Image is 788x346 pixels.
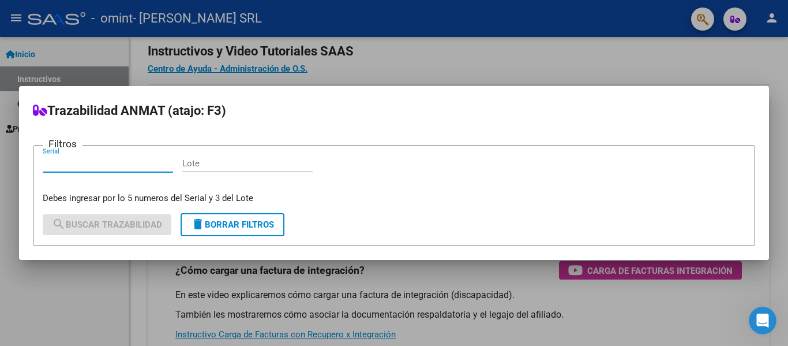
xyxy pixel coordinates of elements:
[43,136,82,151] h3: Filtros
[191,217,205,231] mat-icon: delete
[749,307,776,334] iframe: Intercom live chat
[52,219,162,230] span: Buscar Trazabilidad
[43,192,745,205] p: Debes ingresar por lo 5 numeros del Serial y 3 del Lote
[181,213,284,236] button: Borrar Filtros
[52,217,66,231] mat-icon: search
[33,100,755,122] h2: Trazabilidad ANMAT (atajo: F3)
[191,219,274,230] span: Borrar Filtros
[43,214,171,235] button: Buscar Trazabilidad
